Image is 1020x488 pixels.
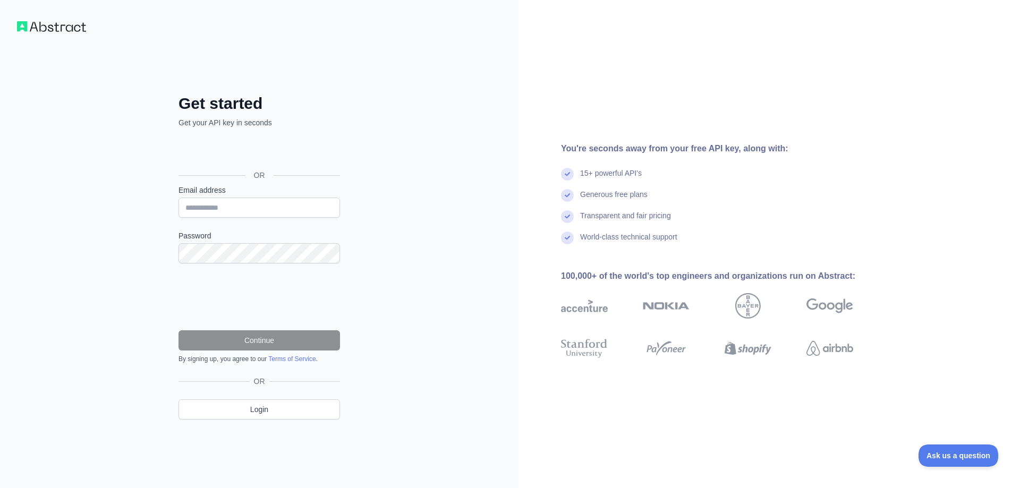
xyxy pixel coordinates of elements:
iframe: reCAPTCHA [178,276,340,318]
div: Generous free plans [580,189,648,210]
img: accenture [561,293,608,319]
img: Workflow [17,21,86,32]
img: payoneer [643,337,690,360]
div: 15+ powerful API's [580,168,642,189]
button: Continue [178,330,340,350]
iframe: Botão "Fazer login com o Google" [173,140,343,163]
span: OR [245,170,274,181]
img: google [806,293,853,319]
div: World-class technical support [580,232,677,253]
img: check mark [561,210,574,223]
img: shopify [725,337,771,360]
img: check mark [561,232,574,244]
img: nokia [643,293,690,319]
label: Password [178,230,340,241]
iframe: Toggle Customer Support [919,444,999,467]
img: check mark [561,168,574,181]
h2: Get started [178,94,340,113]
a: Login [178,399,340,419]
a: Terms of Service [268,355,316,363]
img: airbnb [806,337,853,360]
div: You're seconds away from your free API key, along with: [561,142,887,155]
div: Transparent and fair pricing [580,210,671,232]
img: stanford university [561,337,608,360]
label: Email address [178,185,340,195]
div: 100,000+ of the world's top engineers and organizations run on Abstract: [561,270,887,282]
div: By signing up, you agree to our . [178,355,340,363]
img: check mark [561,189,574,202]
span: OR [250,376,269,387]
p: Get your API key in seconds [178,117,340,128]
img: bayer [735,293,761,319]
